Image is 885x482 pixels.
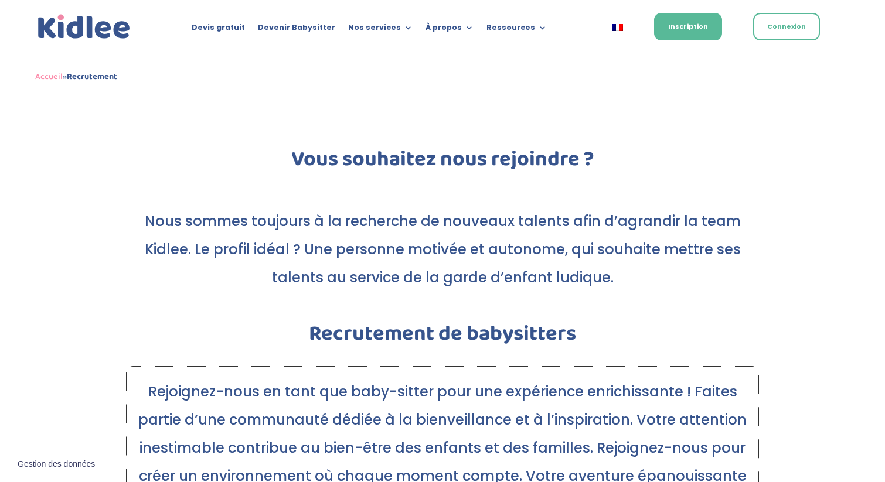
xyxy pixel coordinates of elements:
a: Nos services [348,23,413,36]
a: Inscription [654,13,722,40]
strong: Recrutement [67,70,117,84]
p: Nous sommes toujours à la recherche de nouveaux talents afin d’agrandir la team Kidlee. Le profil... [126,207,759,292]
h1: Recrutement de babysitters [126,323,759,350]
a: Devis gratuit [192,23,245,36]
a: Kidlee Logo [35,12,133,42]
span: » [35,70,117,84]
img: logo_kidlee_bleu [35,12,133,42]
a: Ressources [486,23,547,36]
h1: Vous souhaitez nous rejoindre ? [126,149,759,176]
span: Gestion des données [18,459,95,470]
a: Connexion [753,13,820,40]
a: Accueil [35,70,63,84]
img: Français [612,24,623,31]
button: Gestion des données [11,452,102,477]
a: À propos [426,23,474,36]
a: Devenir Babysitter [258,23,335,36]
